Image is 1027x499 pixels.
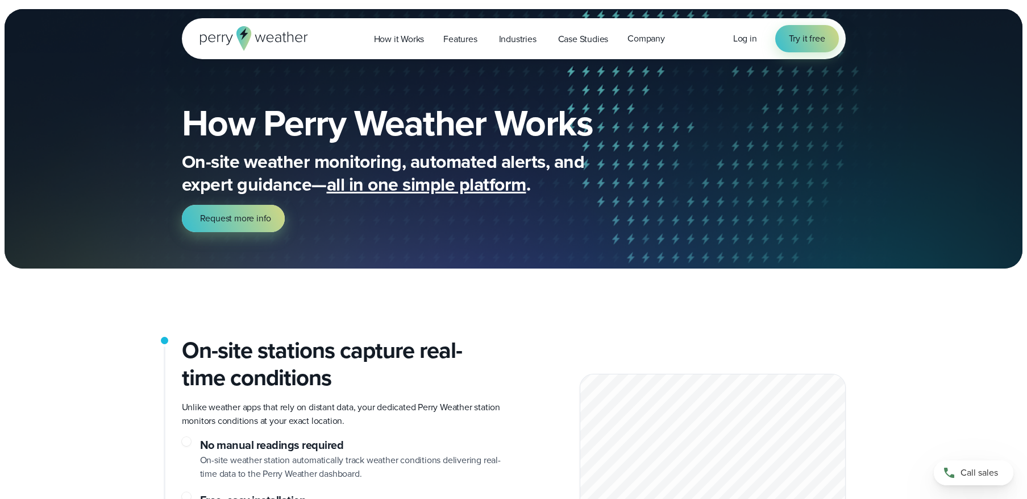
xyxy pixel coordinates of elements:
a: Request more info [182,205,285,232]
h3: No manual readings required [200,437,505,453]
h2: On-site stations capture real-time conditions [182,337,505,391]
span: Industries [499,32,537,46]
p: On-site weather monitoring, automated alerts, and expert guidance— . [182,150,637,196]
span: Request more info [200,212,272,225]
h1: How Perry Weather Works [182,105,675,141]
span: How it Works [374,32,425,46]
span: Try it free [789,32,825,46]
span: Features [443,32,477,46]
span: all in one simple platform [327,171,526,198]
a: Log in [733,32,757,46]
a: Try it free [775,25,839,52]
a: How it Works [364,27,434,51]
span: Case Studies [558,32,609,46]
a: Call sales [934,460,1013,485]
a: Case Studies [548,27,618,51]
span: Company [627,32,665,46]
span: Call sales [961,466,998,480]
p: Unlike weather apps that rely on distant data, your dedicated Perry Weather station monitors cond... [182,401,505,428]
p: On-site weather station automatically track weather conditions delivering real-time data to the P... [200,453,505,481]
